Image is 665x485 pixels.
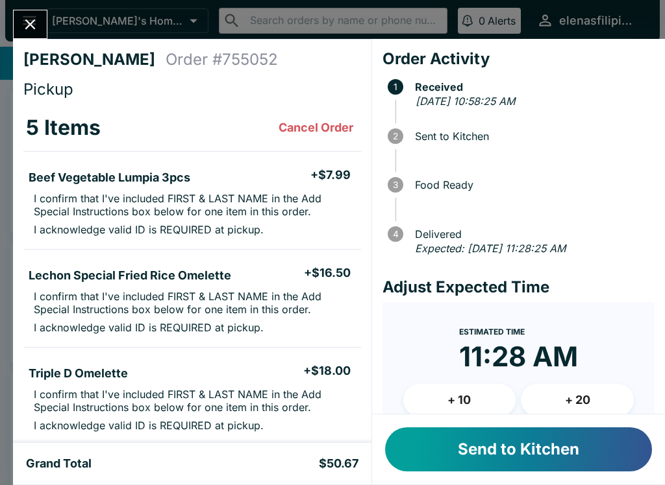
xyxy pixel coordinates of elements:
[408,130,655,142] span: Sent to Kitchen
[310,167,351,183] h5: + $7.99
[459,340,578,373] time: 11:28 AM
[394,82,397,92] text: 1
[408,179,655,191] span: Food Ready
[415,242,566,255] em: Expected: [DATE] 11:28:25 AM
[166,50,278,69] h4: Order # 755052
[29,268,231,283] h5: Lechon Special Fried Rice Omelette
[273,115,358,141] button: Cancel Order
[393,131,398,141] text: 2
[34,419,264,432] p: I acknowledge valid ID is REQUIRED at pickup.
[304,265,351,281] h5: + $16.50
[416,95,515,108] em: [DATE] 10:58:25 AM
[403,384,516,416] button: + 10
[34,290,351,316] p: I confirm that I've included FIRST & LAST NAME in the Add Special Instructions box below for one ...
[393,180,398,190] text: 3
[408,81,655,93] span: Received
[392,229,398,239] text: 4
[319,456,358,471] h5: $50.67
[34,388,351,414] p: I confirm that I've included FIRST & LAST NAME in the Add Special Instructions box below for one ...
[383,49,655,69] h4: Order Activity
[459,327,525,337] span: Estimated Time
[23,80,73,99] span: Pickup
[29,170,190,185] h5: Beef Vegetable Lumpia 3pcs
[23,50,166,69] h4: [PERSON_NAME]
[34,321,264,334] p: I acknowledge valid ID is REQUIRED at pickup.
[383,278,655,297] h4: Adjust Expected Time
[34,223,264,236] p: I acknowledge valid ID is REQUIRED at pickup.
[408,228,655,240] span: Delivered
[385,427,652,471] button: Send to Kitchen
[26,115,101,141] h3: 5 Items
[29,366,128,381] h5: Triple D Omelette
[26,456,92,471] h5: Grand Total
[14,10,47,38] button: Close
[34,192,351,218] p: I confirm that I've included FIRST & LAST NAME in the Add Special Instructions box below for one ...
[303,363,351,379] h5: + $18.00
[521,384,634,416] button: + 20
